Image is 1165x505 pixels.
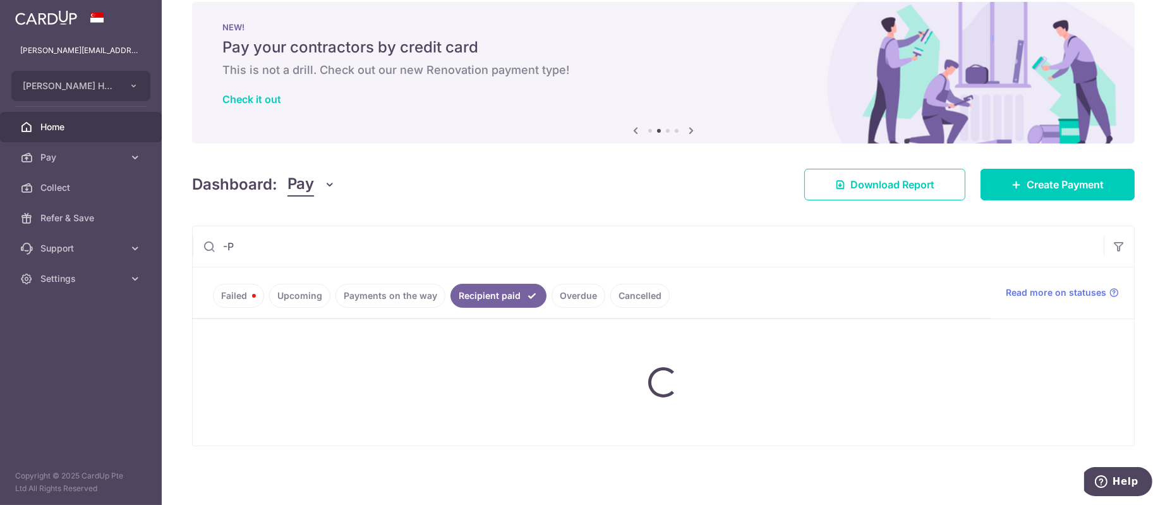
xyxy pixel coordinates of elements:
[804,169,965,200] a: Download Report
[287,173,336,197] button: Pay
[40,272,124,285] span: Settings
[40,121,124,133] span: Home
[335,284,445,308] a: Payments on the way
[192,173,277,196] h4: Dashboard:
[850,177,934,192] span: Download Report
[11,71,150,101] button: [PERSON_NAME] HOLDINGS PTE. LTD.
[222,37,1104,58] h5: Pay your contractors by credit card
[222,22,1104,32] p: NEW!
[192,2,1135,143] img: Renovation banner
[222,93,281,106] a: Check it out
[15,10,77,25] img: CardUp
[23,80,116,92] span: [PERSON_NAME] HOLDINGS PTE. LTD.
[40,151,124,164] span: Pay
[1084,467,1152,499] iframe: Opens a widget where you can find more information
[269,284,330,308] a: Upcoming
[450,284,546,308] a: Recipient paid
[981,169,1135,200] a: Create Payment
[40,212,124,224] span: Refer & Save
[1027,177,1104,192] span: Create Payment
[552,284,605,308] a: Overdue
[610,284,670,308] a: Cancelled
[213,284,264,308] a: Failed
[193,226,1104,267] input: Search by recipient name, payment id or reference
[1006,286,1106,299] span: Read more on statuses
[20,44,142,57] p: [PERSON_NAME][EMAIL_ADDRESS][DOMAIN_NAME]
[40,242,124,255] span: Support
[1006,286,1119,299] a: Read more on statuses
[287,173,314,197] span: Pay
[222,63,1104,78] h6: This is not a drill. Check out our new Renovation payment type!
[40,181,124,194] span: Collect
